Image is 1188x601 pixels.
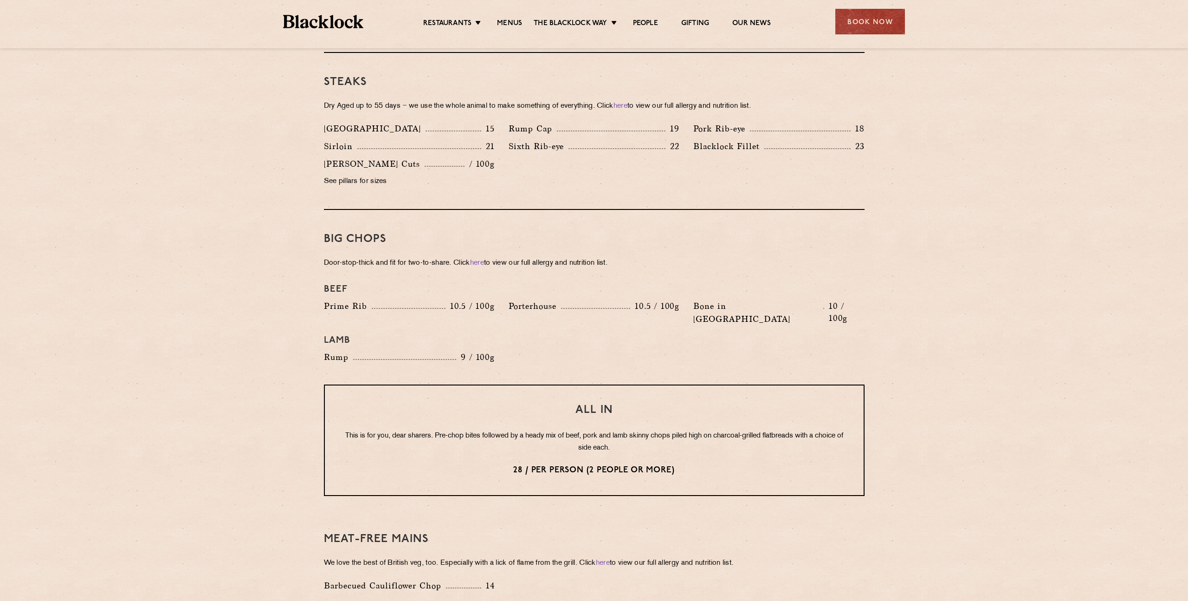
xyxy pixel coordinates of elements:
h3: Big Chops [324,233,865,245]
h4: Beef [324,284,865,295]
a: here [613,103,627,110]
a: Menus [497,19,522,29]
h4: Lamb [324,335,865,346]
p: Bone in [GEOGRAPHIC_DATA] [693,300,823,326]
a: People [633,19,658,29]
a: here [470,260,484,267]
p: 28 / per person (2 people or more) [343,464,845,477]
p: Blacklock Fillet [693,140,764,153]
h3: Steaks [324,76,865,88]
p: 10.5 / 100g [445,300,495,312]
p: This is for you, dear sharers. Pre-chop bites followed by a heady mix of beef, pork and lamb skin... [343,430,845,454]
div: Book Now [835,9,905,34]
p: 10 / 100g [824,300,865,324]
p: Sixth Rib-eye [509,140,568,153]
p: / 100g [465,158,495,170]
p: Dry Aged up to 55 days − we use the whole animal to make something of everything. Click to view o... [324,100,865,113]
p: 22 [665,140,679,152]
p: 14 [481,580,495,592]
p: Barbecued Cauliflower Chop [324,579,446,592]
img: BL_Textured_Logo-footer-cropped.svg [283,15,363,28]
p: 18 [851,123,865,135]
p: [PERSON_NAME] Cuts [324,157,425,170]
p: 21 [481,140,495,152]
p: 19 [665,123,679,135]
p: 15 [481,123,495,135]
p: 9 / 100g [456,351,495,363]
a: The Blacklock Way [534,19,607,29]
p: Pork Rib-eye [693,122,750,135]
p: Door-stop-thick and fit for two-to-share. Click to view our full allergy and nutrition list. [324,257,865,270]
p: Rump Cap [509,122,557,135]
a: Our News [732,19,771,29]
p: We love the best of British veg, too. Especially with a lick of flame from the grill. Click to vi... [324,557,865,570]
p: Sirloin [324,140,357,153]
p: Prime Rib [324,300,372,313]
p: Porterhouse [509,300,561,313]
p: See pillars for sizes [324,175,495,188]
p: [GEOGRAPHIC_DATA] [324,122,426,135]
a: here [596,560,610,567]
p: 23 [851,140,865,152]
p: Rump [324,351,353,364]
h3: Meat-Free mains [324,533,865,545]
h3: All In [343,404,845,416]
a: Gifting [681,19,709,29]
p: 10.5 / 100g [630,300,679,312]
a: Restaurants [423,19,471,29]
